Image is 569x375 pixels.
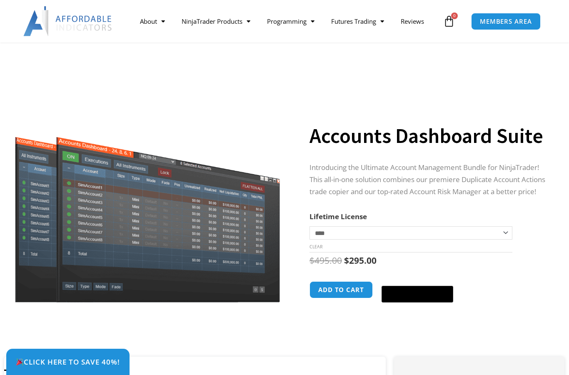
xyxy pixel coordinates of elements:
button: Buy with GPay [382,286,453,302]
span: 0 [451,12,458,19]
img: LogoAI | Affordable Indicators – NinjaTrader [23,6,113,36]
a: 🎉Click Here to save 40%! [6,349,130,375]
nav: Menu [132,12,441,31]
img: Screenshot 2024-08-26 155710eeeee [14,89,282,302]
a: About [132,12,173,31]
span: Click Here to save 40%! [16,358,120,365]
a: NinjaTrader Products [173,12,259,31]
bdi: 495.00 [309,255,342,266]
iframe: Secure payment input frame [380,280,455,281]
h1: Accounts Dashboard Suite [309,121,548,150]
img: 🎉 [16,358,23,365]
a: Programming [259,12,323,31]
a: Clear options [309,244,322,250]
p: Introducing the Ultimate Account Management Bundle for NinjaTrader! This all-in-one solution comb... [309,162,548,198]
a: Reviews [392,12,432,31]
a: Futures Trading [323,12,392,31]
label: Lifetime License [309,212,367,221]
a: MEMBERS AREA [471,13,541,30]
span: $ [344,255,349,266]
span: MEMBERS AREA [480,18,532,25]
span: $ [309,255,314,266]
a: 0 [431,9,467,33]
button: Add to cart [309,281,373,298]
bdi: 295.00 [344,255,377,266]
